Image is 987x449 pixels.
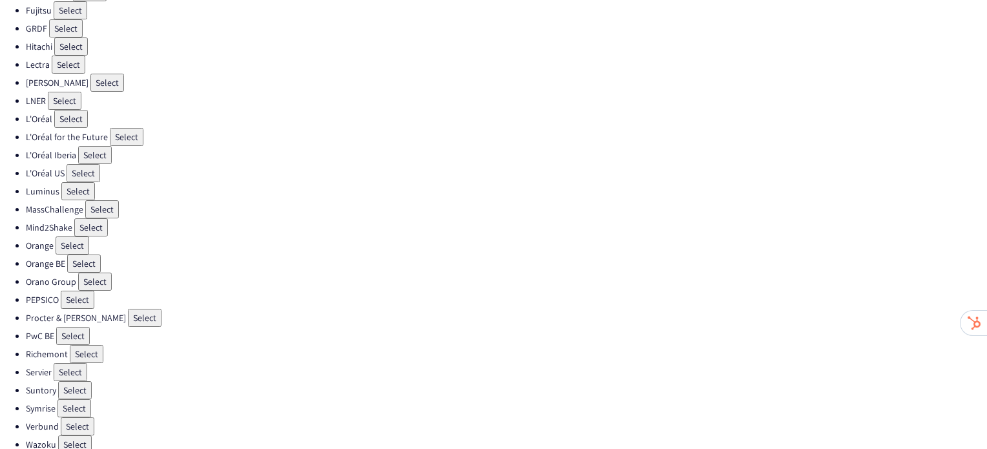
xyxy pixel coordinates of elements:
li: Mind2Shake [26,218,987,236]
li: PEPSICO [26,291,987,309]
li: Fujitsu [26,1,987,19]
li: L'Oréal [26,110,987,128]
li: L'Oréal Iberia [26,146,987,164]
button: Select [54,110,88,128]
button: Select [49,19,83,37]
li: PwC BE [26,327,987,345]
button: Select [54,363,87,381]
li: L'Oréal US [26,164,987,182]
li: Hitachi [26,37,987,56]
button: Select [78,146,112,164]
li: Orange [26,236,987,255]
li: Lectra [26,56,987,74]
li: Suntory [26,381,987,399]
li: Richemont [26,345,987,363]
button: Select [56,236,89,255]
li: Symrise [26,399,987,417]
button: Select [128,309,161,327]
button: Select [48,92,81,110]
li: L'Oréal for the Future [26,128,987,146]
li: GRDF [26,19,987,37]
button: Select [70,345,103,363]
li: Orange BE [26,255,987,273]
button: Select [52,56,85,74]
li: Servier [26,363,987,381]
button: Select [54,1,87,19]
button: Select [67,164,100,182]
button: Select [90,74,124,92]
button: Select [58,381,92,399]
button: Select [56,327,90,345]
li: Orano Group [26,273,987,291]
li: MassChallenge [26,200,987,218]
button: Select [57,399,91,417]
li: Procter & [PERSON_NAME] [26,309,987,327]
button: Select [74,218,108,236]
button: Select [85,200,119,218]
button: Select [78,273,112,291]
button: Select [61,182,95,200]
button: Select [61,417,94,435]
button: Select [54,37,88,56]
li: LNER [26,92,987,110]
button: Select [110,128,143,146]
li: [PERSON_NAME] [26,74,987,92]
li: Luminus [26,182,987,200]
li: Verbund [26,417,987,435]
button: Select [61,291,94,309]
button: Select [67,255,101,273]
iframe: Chat Widget [922,387,987,449]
